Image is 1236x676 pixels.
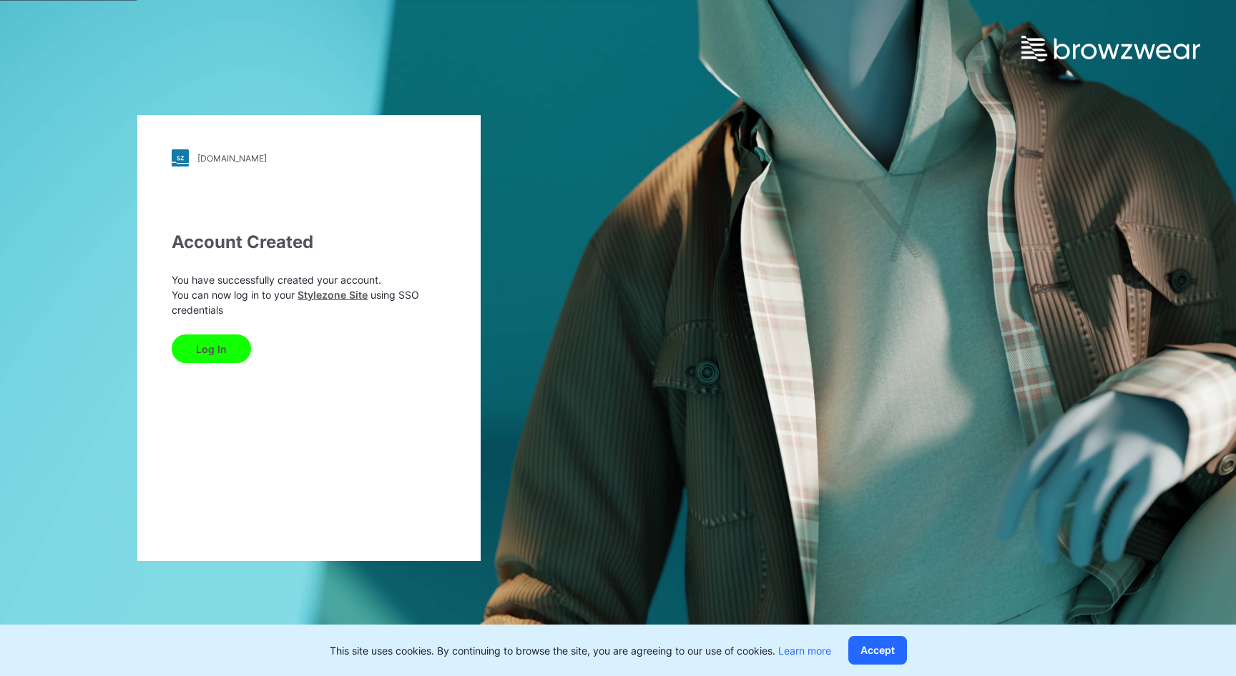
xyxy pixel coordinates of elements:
a: Learn more [778,645,831,657]
p: You can now log in to your using SSO credentials [172,287,446,317]
a: Stylezone Site [298,289,368,301]
div: [DOMAIN_NAME] [197,153,267,164]
div: Account Created [172,229,446,255]
button: Accept [848,636,907,665]
p: This site uses cookies. By continuing to browse the site, you are agreeing to our use of cookies. [330,643,831,658]
p: You have successfully created your account. [172,272,446,287]
img: stylezone-logo.562084cfcfab977791bfbf7441f1a819.svg [172,149,189,166]
img: browzwear-logo.e42bd6dac1945053ebaf764b6aa21510.svg [1021,36,1200,61]
button: Log In [172,334,251,363]
a: [DOMAIN_NAME] [172,149,446,166]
